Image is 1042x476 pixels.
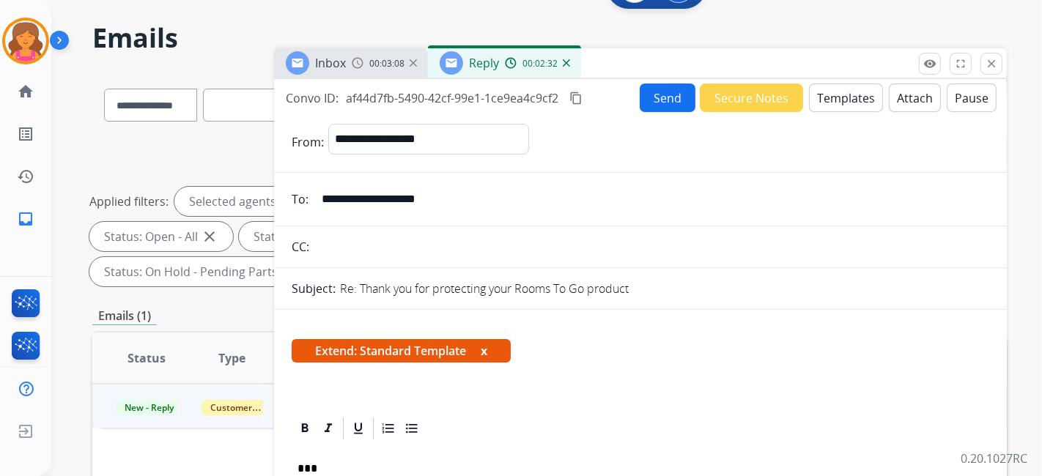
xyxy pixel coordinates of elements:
mat-icon: close [201,228,218,245]
p: To: [292,190,308,208]
span: 00:03:08 [369,58,404,70]
div: Italic [317,417,339,439]
mat-icon: remove_red_eye [923,57,936,70]
div: Ordered List [377,417,399,439]
span: New - Reply [116,400,182,415]
div: Bullet List [401,417,423,439]
span: 00:02:32 [522,58,558,70]
button: x [481,342,487,360]
mat-icon: home [17,83,34,100]
button: Attach [889,83,941,112]
p: 0.20.1027RC [961,450,1027,467]
span: Customer Support [202,400,297,415]
p: Convo ID: [286,89,339,107]
div: Underline [347,417,369,439]
p: From: [292,133,324,151]
div: Selected agents: 1 [174,187,303,216]
span: Reply [469,55,499,71]
div: Status: New - Initial [239,222,393,251]
p: Re: Thank you for protecting your Rooms To Go product [340,280,629,297]
span: Status [128,349,166,367]
p: CC: [292,238,309,256]
div: Status: Open - All [89,222,233,251]
mat-icon: list_alt [17,125,34,143]
img: avatar [5,21,46,62]
button: Secure Notes [700,83,803,112]
mat-icon: close [985,57,998,70]
p: Applied filters: [89,193,169,210]
mat-icon: content_copy [569,92,583,105]
div: Bold [294,417,316,439]
p: Subject: [292,280,336,297]
h2: Emails [92,23,1007,53]
span: Type [219,349,246,367]
p: Emails (1) [92,307,157,325]
button: Pause [947,83,997,112]
button: Templates [809,83,883,112]
span: Inbox [315,55,346,71]
mat-icon: history [17,168,34,185]
button: Send [640,83,695,112]
span: Extend: Standard Template [292,339,511,362]
div: Status: On Hold - Pending Parts [89,257,313,286]
mat-icon: fullscreen [954,57,967,70]
mat-icon: inbox [17,210,34,228]
span: af44d7fb-5490-42cf-99e1-1ce9ea4c9cf2 [346,90,558,106]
